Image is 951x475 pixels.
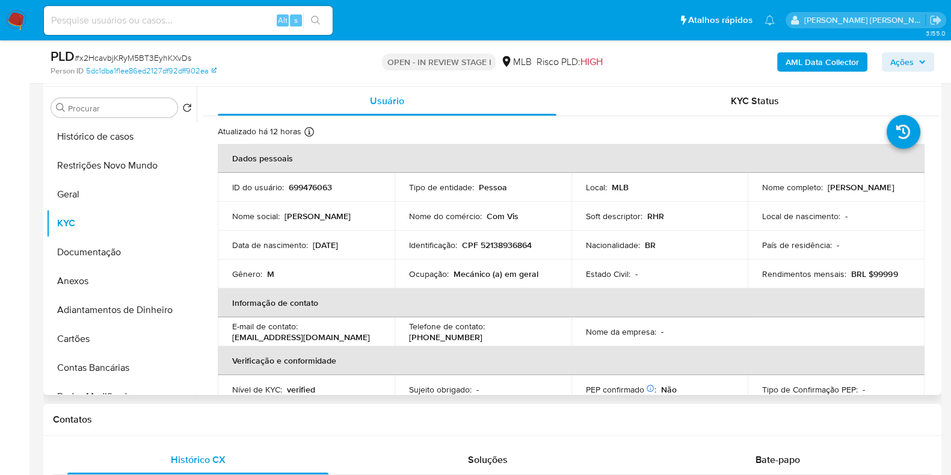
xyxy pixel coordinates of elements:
p: Atualizado há 12 horas [218,126,301,137]
p: Com Vis [487,211,519,222]
span: Alt [278,14,288,26]
p: - [635,269,638,279]
button: KYC [46,209,197,238]
p: 699476063 [289,182,332,193]
button: Geral [46,180,197,209]
b: AML Data Collector [786,52,859,72]
p: [PHONE_NUMBER] [409,332,482,343]
p: Nome social : [232,211,280,222]
p: OPEN - IN REVIEW STAGE I [382,54,496,70]
span: 3.155.0 [925,28,945,38]
th: Informação de contato [218,288,925,317]
span: KYC Status [731,94,779,108]
p: Gênero : [232,269,262,279]
button: Restrições Novo Mundo [46,151,197,180]
th: Dados pessoais [218,144,925,173]
p: Local : [586,182,607,193]
button: Documentação [46,238,197,267]
button: Contas Bancárias [46,353,197,382]
p: - [837,240,839,250]
p: Identificação : [409,240,457,250]
p: [EMAIL_ADDRESS][DOMAIN_NAME] [232,332,370,343]
p: BRL $99999 [851,269,897,279]
a: Sair [929,14,942,26]
span: Soluções [468,453,508,467]
span: Histórico CX [171,453,226,467]
button: Ações [882,52,934,72]
p: Pessoa [479,182,507,193]
p: E-mail de contato : [232,321,298,332]
button: Cartões [46,324,197,353]
p: [DATE] [313,240,338,250]
p: Nível de KYC : [232,384,282,395]
span: s [294,14,298,26]
p: Telefone de contato : [409,321,485,332]
input: Procurar [68,103,173,114]
p: Sujeito obrigado : [409,384,472,395]
span: Ações [890,52,914,72]
button: Anexos [46,267,197,296]
span: Usuário [370,94,404,108]
a: 5dc1dba1f1ee86ed2127df92dff902ea [86,66,217,76]
p: danilo.toledo@mercadolivre.com [804,14,926,26]
button: AML Data Collector [777,52,867,72]
p: MLB [612,182,629,193]
button: Histórico de casos [46,122,197,151]
p: Nome da empresa : [586,326,656,337]
button: Retornar ao pedido padrão [182,103,192,116]
th: Verificação e conformidade [218,346,925,375]
p: verified [287,384,315,395]
span: Atalhos rápidos [688,14,752,26]
b: Person ID [51,66,84,76]
button: Adiantamentos de Dinheiro [46,296,197,324]
p: M [267,269,274,279]
input: Pesquise usuários ou casos... [44,13,333,28]
p: Mecánico (a) em geral [454,269,538,279]
p: Nome completo : [762,182,823,193]
p: [PERSON_NAME] [285,211,351,222]
p: BR [645,240,656,250]
p: Nacionalidade : [586,240,640,250]
p: RHR [647,211,664,222]
span: # x2HcavbjKRyM5BT3EyhKXvDs [75,52,191,64]
p: Estado Civil : [586,269,630,279]
p: Rendimentos mensais : [762,269,846,279]
button: Dados Modificados [46,382,197,411]
p: Não [661,384,677,395]
p: Ocupação : [409,269,449,279]
p: [PERSON_NAME] [828,182,894,193]
h1: Contatos [53,414,932,426]
p: Data de nascimento : [232,240,308,250]
p: - [476,384,479,395]
span: HIGH [580,55,602,69]
p: Tipo de entidade : [409,182,474,193]
p: PEP confirmado : [586,384,656,395]
p: ID do usuário : [232,182,284,193]
span: Bate-papo [756,453,800,467]
div: MLB [500,55,531,69]
button: search-icon [303,12,328,29]
p: CPF 52138936864 [462,240,532,250]
p: Soft descriptor : [586,211,642,222]
a: Notificações [765,15,775,25]
p: - [863,384,865,395]
b: PLD [51,46,75,66]
p: País de residência : [762,240,832,250]
p: Nome do comércio : [409,211,482,222]
p: - [845,211,848,222]
button: Procurar [56,103,66,113]
p: - [661,326,663,337]
span: Risco PLD: [536,55,602,69]
p: Local de nascimento : [762,211,840,222]
p: Tipo de Confirmação PEP : [762,384,858,395]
